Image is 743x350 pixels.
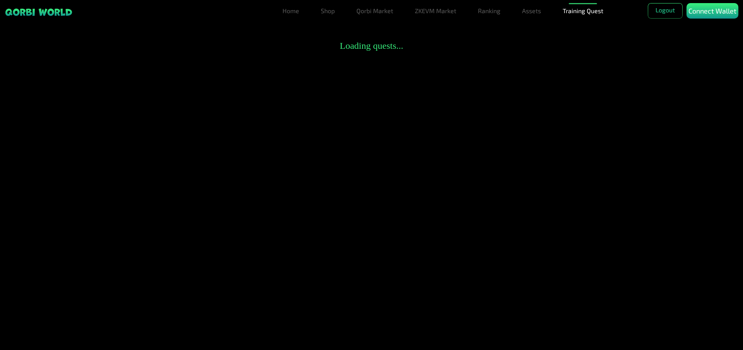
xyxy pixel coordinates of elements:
[648,3,683,19] button: Logout
[318,3,338,19] a: Shop
[688,6,736,16] p: Connect Wallet
[475,3,503,19] a: Ranking
[353,3,396,19] a: Qorbi Market
[279,3,302,19] a: Home
[412,3,459,19] a: ZKEVM Market
[560,3,606,19] a: Training Quest
[519,3,544,19] a: Assets
[5,8,73,17] img: sticky brand-logo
